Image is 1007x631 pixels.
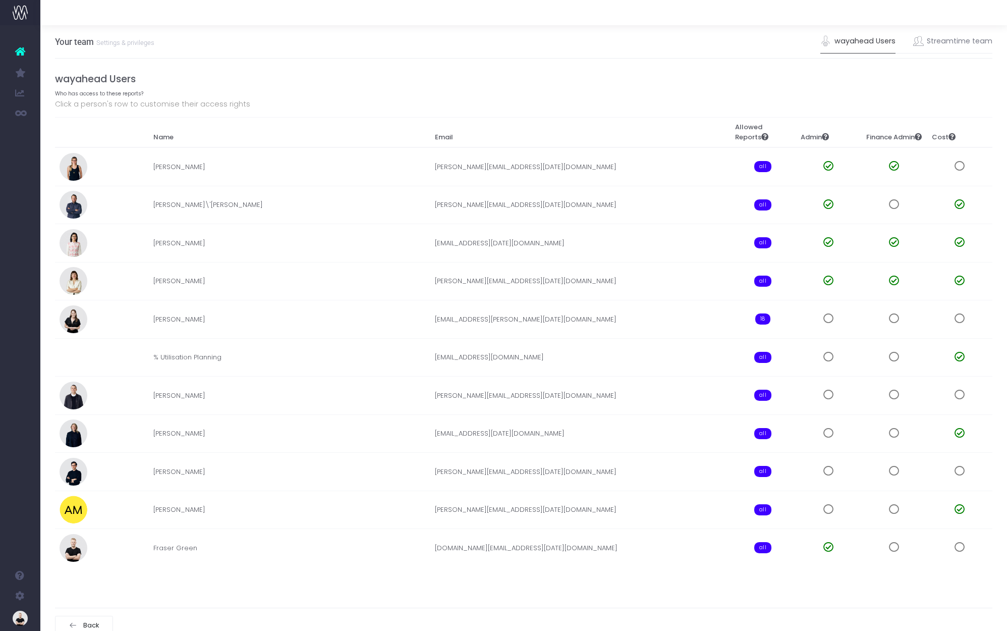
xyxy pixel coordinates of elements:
[60,153,87,181] img: profile_images
[60,267,87,295] img: profile_images
[430,186,730,224] td: [PERSON_NAME][EMAIL_ADDRESS][DATE][DOMAIN_NAME]
[754,199,772,211] span: all
[430,338,730,377] td: [EMAIL_ADDRESS][DOMAIN_NAME]
[60,534,87,562] img: profile_images
[754,466,772,477] span: all
[13,611,28,626] img: images/default_profile_image.png
[754,352,772,363] span: all
[754,276,772,287] span: all
[430,529,730,567] td: [DOMAIN_NAME][EMAIL_ADDRESS][DATE][DOMAIN_NAME]
[430,117,730,147] th: Email
[148,300,430,339] td: [PERSON_NAME]
[55,98,993,110] p: Click a person's row to customise their access rights
[148,377,430,415] td: [PERSON_NAME]
[754,428,772,439] span: all
[430,147,730,186] td: [PERSON_NAME][EMAIL_ADDRESS][DATE][DOMAIN_NAME]
[861,117,927,147] th: Finance Admin
[60,229,87,257] img: profile_images
[60,419,87,447] img: profile_images
[430,453,730,491] td: [PERSON_NAME][EMAIL_ADDRESS][DATE][DOMAIN_NAME]
[148,117,430,147] th: Name
[754,542,772,553] span: all
[60,496,87,523] img: profile_images
[148,491,430,529] td: [PERSON_NAME]
[148,186,430,224] td: [PERSON_NAME]\'[PERSON_NAME]
[430,300,730,339] td: [EMAIL_ADDRESS][PERSON_NAME][DATE][DOMAIN_NAME]
[430,224,730,262] td: [EMAIL_ADDRESS][DATE][DOMAIN_NAME]
[148,224,430,262] td: [PERSON_NAME]
[913,30,993,53] a: Streamtime team
[55,37,154,47] h3: Your team
[148,414,430,453] td: [PERSON_NAME]
[60,343,87,371] img: profile_images
[55,73,993,85] h4: wayahead Users
[148,338,430,377] td: % Utilisation Planning
[730,117,796,147] th: Allowed Reports
[796,117,861,147] th: Admin
[55,88,143,97] small: Who has access to these reports?
[754,237,772,248] span: all
[148,453,430,491] td: [PERSON_NAME]
[754,390,772,401] span: all
[430,414,730,453] td: [EMAIL_ADDRESS][DATE][DOMAIN_NAME]
[927,117,992,147] th: Cost
[754,504,772,515] span: all
[80,621,100,629] span: Back
[60,382,87,409] img: profile_images
[60,305,87,333] img: profile_images
[430,262,730,300] td: [PERSON_NAME][EMAIL_ADDRESS][DATE][DOMAIN_NAME]
[148,529,430,567] td: Fraser Green
[148,147,430,186] td: [PERSON_NAME]
[754,161,772,172] span: all
[430,377,730,415] td: [PERSON_NAME][EMAIL_ADDRESS][DATE][DOMAIN_NAME]
[60,191,87,219] img: profile_images
[94,37,154,47] small: Settings & privileges
[755,313,770,325] span: 18
[60,458,87,486] img: profile_images
[148,262,430,300] td: [PERSON_NAME]
[430,491,730,529] td: [PERSON_NAME][EMAIL_ADDRESS][DATE][DOMAIN_NAME]
[820,30,896,53] a: wayahead Users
